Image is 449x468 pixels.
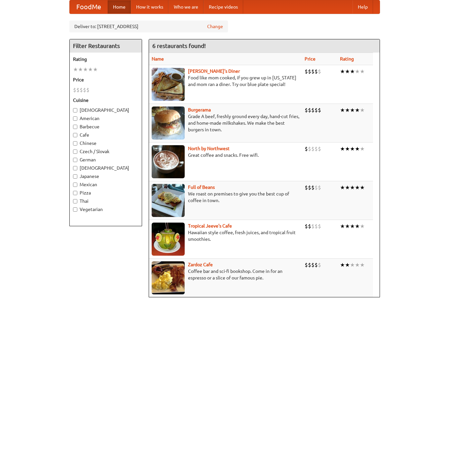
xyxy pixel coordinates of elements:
[318,261,321,269] li: $
[308,68,311,75] li: $
[318,145,321,152] li: $
[152,268,299,281] p: Coffee bar and sci-fi bookshop. Come in for an espresso or a slice of our famous pie.
[315,184,318,191] li: $
[355,223,360,230] li: ★
[305,68,308,75] li: $
[73,158,77,162] input: German
[305,145,308,152] li: $
[308,106,311,114] li: $
[311,184,315,191] li: $
[318,68,321,75] li: $
[88,66,93,73] li: ★
[73,207,77,212] input: Vegetarian
[73,66,78,73] li: ★
[73,97,138,104] h5: Cuisine
[73,107,138,113] label: [DEMOGRAPHIC_DATA]
[188,223,232,229] a: Tropical Jeeve's Cafe
[73,125,77,129] input: Barbecue
[83,66,88,73] li: ★
[340,68,345,75] li: ★
[188,68,240,74] b: [PERSON_NAME]'s Diner
[360,106,365,114] li: ★
[308,223,311,230] li: $
[360,223,365,230] li: ★
[152,145,185,178] img: north.jpg
[360,184,365,191] li: ★
[355,261,360,269] li: ★
[311,261,315,269] li: $
[73,76,138,83] h5: Price
[152,191,299,204] p: We roast on premises to give you the best cup of coffee in town.
[73,86,76,94] li: $
[350,106,355,114] li: ★
[305,106,308,114] li: $
[345,145,350,152] li: ★
[345,106,350,114] li: ★
[318,184,321,191] li: $
[108,0,131,14] a: Home
[315,261,318,269] li: $
[168,0,204,14] a: Who we are
[318,223,321,230] li: $
[355,184,360,191] li: ★
[80,86,83,94] li: $
[83,86,86,94] li: $
[69,21,228,32] div: Deliver to: [STREET_ADDRESS]
[73,165,138,171] label: [DEMOGRAPHIC_DATA]
[73,183,77,187] input: Mexican
[73,198,138,204] label: Thai
[207,23,223,30] a: Change
[340,184,345,191] li: ★
[73,108,77,112] input: [DEMOGRAPHIC_DATA]
[73,123,138,130] label: Barbecue
[73,199,77,203] input: Thai
[340,145,345,152] li: ★
[355,145,360,152] li: ★
[311,145,315,152] li: $
[305,56,316,62] a: Price
[73,141,77,146] input: Chinese
[73,148,138,155] label: Czech / Slovak
[73,156,138,163] label: German
[73,133,77,137] input: Cafe
[315,106,318,114] li: $
[152,223,185,256] img: jeeves.jpg
[152,229,299,242] p: Hawaiian style coffee, fresh juices, and tropical fruit smoothies.
[345,223,350,230] li: ★
[152,68,185,101] img: sallys.jpg
[73,191,77,195] input: Pizza
[152,152,299,158] p: Great coffee and snacks. Free wifi.
[73,190,138,196] label: Pizza
[350,261,355,269] li: ★
[73,166,77,170] input: [DEMOGRAPHIC_DATA]
[353,0,373,14] a: Help
[73,132,138,138] label: Cafe
[131,0,168,14] a: How it works
[360,68,365,75] li: ★
[152,113,299,133] p: Grade A beef, freshly ground every day, hand-cut fries, and home-made milkshakes. We make the bes...
[188,107,211,112] b: Burgerama
[311,106,315,114] li: $
[350,68,355,75] li: ★
[73,140,138,147] label: Chinese
[340,223,345,230] li: ★
[152,43,206,49] ng-pluralize: 6 restaurants found!
[73,115,138,122] label: American
[311,68,315,75] li: $
[360,145,365,152] li: ★
[308,184,311,191] li: $
[315,68,318,75] li: $
[345,261,350,269] li: ★
[73,173,138,180] label: Japanese
[73,116,77,121] input: American
[76,86,80,94] li: $
[152,261,185,294] img: zardoz.jpg
[345,184,350,191] li: ★
[355,68,360,75] li: ★
[315,223,318,230] li: $
[152,106,185,140] img: burgerama.jpg
[340,106,345,114] li: ★
[188,146,230,151] a: North by Northwest
[188,185,215,190] b: Full of Beans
